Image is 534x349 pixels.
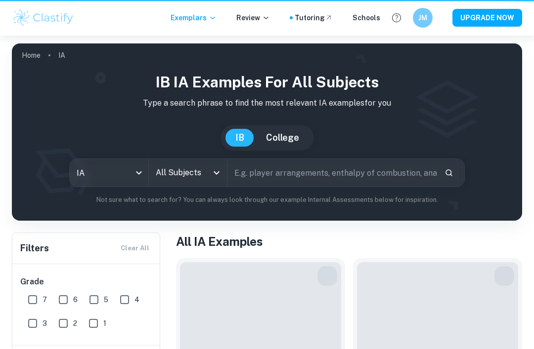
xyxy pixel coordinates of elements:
span: 2 [73,318,77,329]
span: 3 [43,318,47,329]
button: UPGRADE NOW [452,9,522,27]
a: Schools [353,12,380,23]
p: Type a search phrase to find the most relevant IA examples for you [20,97,514,109]
h6: Grade [20,276,153,288]
img: profile cover [12,43,522,221]
button: Help and Feedback [388,9,405,26]
h6: Filters [20,241,49,255]
h1: IB IA examples for all subjects [20,71,514,93]
a: Tutoring [295,12,333,23]
p: IA [58,50,65,61]
button: Open [210,166,223,180]
a: Home [22,48,41,62]
span: 4 [134,294,139,305]
p: Not sure what to search for? You can always look through our example Internal Assessments below f... [20,195,514,205]
span: 5 [104,294,108,305]
button: College [256,129,309,147]
button: Search [441,164,457,181]
button: IB [225,129,254,147]
p: Exemplars [171,12,217,23]
div: IA [70,159,148,187]
p: Review [236,12,270,23]
img: Clastify logo [12,8,75,28]
h1: All IA Examples [176,233,522,250]
span: 1 [103,318,106,329]
input: E.g. player arrangements, enthalpy of combustion, analysis of a big city... [227,159,437,187]
span: 6 [73,294,78,305]
h6: JM [417,12,429,23]
button: JM [413,8,433,28]
span: 7 [43,294,47,305]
